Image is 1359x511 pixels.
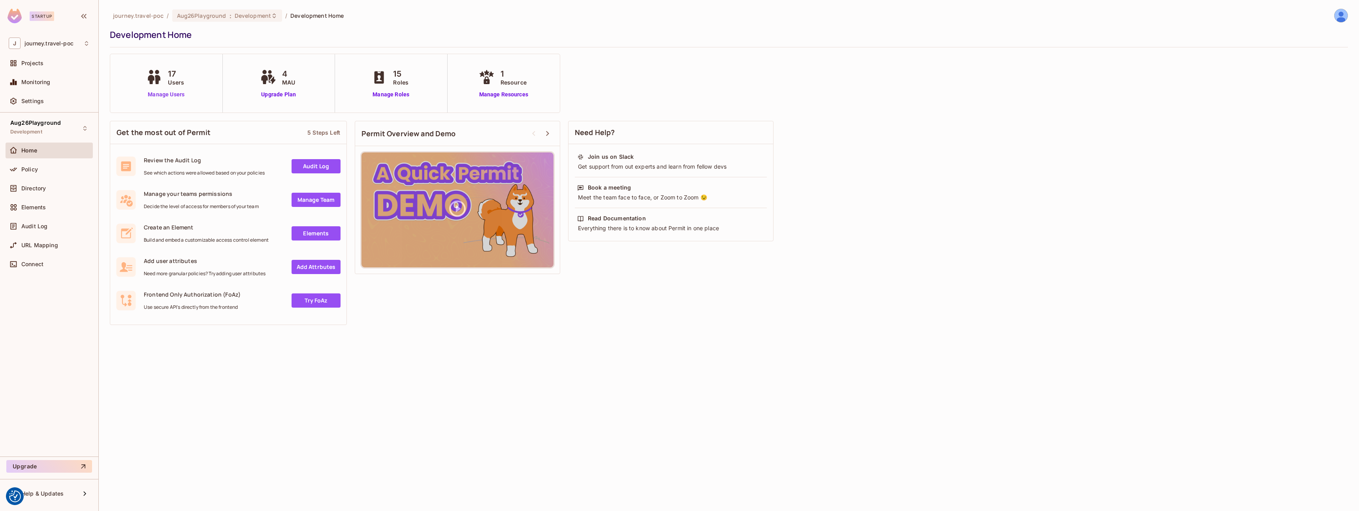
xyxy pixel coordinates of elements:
span: Manage your teams permissions [144,190,259,197]
span: Aug26Playground [177,12,226,19]
span: URL Mapping [21,242,58,248]
a: Manage Users [144,90,188,99]
span: Get the most out of Permit [117,128,211,137]
img: Sam Armitt-Fior [1335,9,1348,22]
span: : [229,13,232,19]
a: Manage Team [292,193,341,207]
div: Everything there is to know about Permit in one place [577,224,764,232]
span: Workspace: journey.travel-poc [24,40,73,47]
span: J [9,38,21,49]
span: Need Help? [575,128,615,137]
span: Use secure API's directly from the frontend [144,304,241,310]
div: 5 Steps Left [307,129,340,136]
span: Permit Overview and Demo [361,129,456,139]
div: Development Home [110,29,1344,41]
span: Policy [21,166,38,173]
span: Audit Log [21,223,47,229]
span: Development Home [290,12,344,19]
a: Upgrade Plan [258,90,299,99]
span: Aug26Playground [10,120,61,126]
span: the active workspace [113,12,164,19]
span: See which actions were allowed based on your policies [144,170,265,176]
span: Need more granular policies? Try adding user attributes [144,271,265,277]
div: Startup [30,11,54,21]
span: Directory [21,185,46,192]
span: Settings [21,98,44,104]
span: Development [10,129,42,135]
span: Users [168,78,184,86]
span: Create an Element [144,224,269,231]
span: Frontend Only Authorization (FoAz) [144,291,241,298]
a: Try FoAz [292,293,341,308]
span: MAU [282,78,295,86]
span: Connect [21,261,43,267]
img: Revisit consent button [9,490,21,502]
div: Get support from out experts and learn from fellow devs [577,163,764,171]
span: Review the Audit Log [144,156,265,164]
div: Read Documentation [588,214,646,222]
a: Manage Roles [369,90,412,99]
span: Resource [501,78,527,86]
span: Monitoring [21,79,51,85]
li: / [285,12,287,19]
span: Decide the level of access for members of your team [144,203,259,210]
button: Consent Preferences [9,490,21,502]
button: Upgrade [6,460,92,473]
span: Help & Updates [21,490,64,497]
span: 17 [168,68,184,80]
img: SReyMgAAAABJRU5ErkJggg== [8,9,22,23]
a: Add Attrbutes [292,260,341,274]
span: Add user attributes [144,257,265,265]
span: Projects [21,60,43,66]
div: Join us on Slack [588,153,634,161]
span: 4 [282,68,295,80]
a: Audit Log [292,159,341,173]
a: Elements [292,226,341,240]
span: 15 [393,68,408,80]
span: Roles [393,78,408,86]
span: Elements [21,204,46,210]
a: Manage Resources [477,90,531,99]
span: 1 [501,68,527,80]
div: Meet the team face to face, or Zoom to Zoom 😉 [577,194,764,201]
span: Development [235,12,271,19]
div: Book a meeting [588,184,631,192]
span: Home [21,147,38,154]
li: / [167,12,169,19]
span: Build and embed a customizable access control element [144,237,269,243]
